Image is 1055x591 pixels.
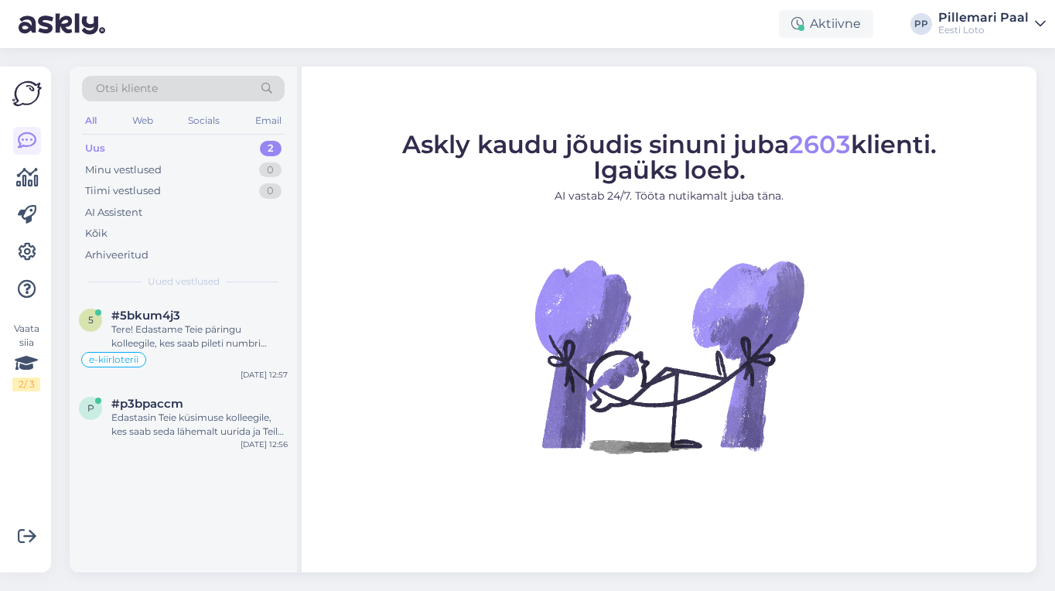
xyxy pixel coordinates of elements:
img: Askly Logo [12,79,42,108]
div: Socials [185,111,223,131]
span: #5bkum4j3 [111,309,180,323]
div: Edastasin Teie küsimuse kolleegile, kes saab seda lähemalt uurida ja Teile vastata. [111,411,288,439]
div: Minu vestlused [85,162,162,178]
div: Aktiivne [779,10,873,38]
div: Kõik [85,226,108,241]
img: No Chat active [530,217,808,495]
span: #p3bpaccm [111,397,183,411]
div: 2 / 3 [12,377,40,391]
div: Eesti Loto [938,24,1029,36]
div: Arhiveeritud [85,248,149,263]
div: 0 [259,162,282,178]
span: Otsi kliente [96,80,158,97]
div: 2 [260,141,282,156]
p: AI vastab 24/7. Tööta nutikamalt juba täna. [402,188,937,204]
div: PP [910,13,932,35]
div: Email [252,111,285,131]
span: 5 [88,314,94,326]
span: Askly kaudu jõudis sinuni juba klienti. Igaüks loeb. [402,129,937,185]
div: AI Assistent [85,205,142,220]
span: e-kiirloterii [89,355,138,364]
div: Web [129,111,156,131]
a: Pillemari PaalEesti Loto [938,12,1046,36]
div: Pillemari Paal [938,12,1029,24]
div: Uus [85,141,105,156]
div: Vaata siia [12,322,40,391]
div: Tiimi vestlused [85,183,161,199]
div: [DATE] 12:56 [241,439,288,450]
div: Tere! Edastame Teie päringu kolleegile, kes saab pileti numbri alusel võidu üle kontrollida. Palu... [111,323,288,350]
span: Uued vestlused [148,275,220,289]
div: [DATE] 12:57 [241,369,288,381]
span: p [87,402,94,414]
div: All [82,111,100,131]
span: 2603 [789,129,851,159]
div: 0 [259,183,282,199]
